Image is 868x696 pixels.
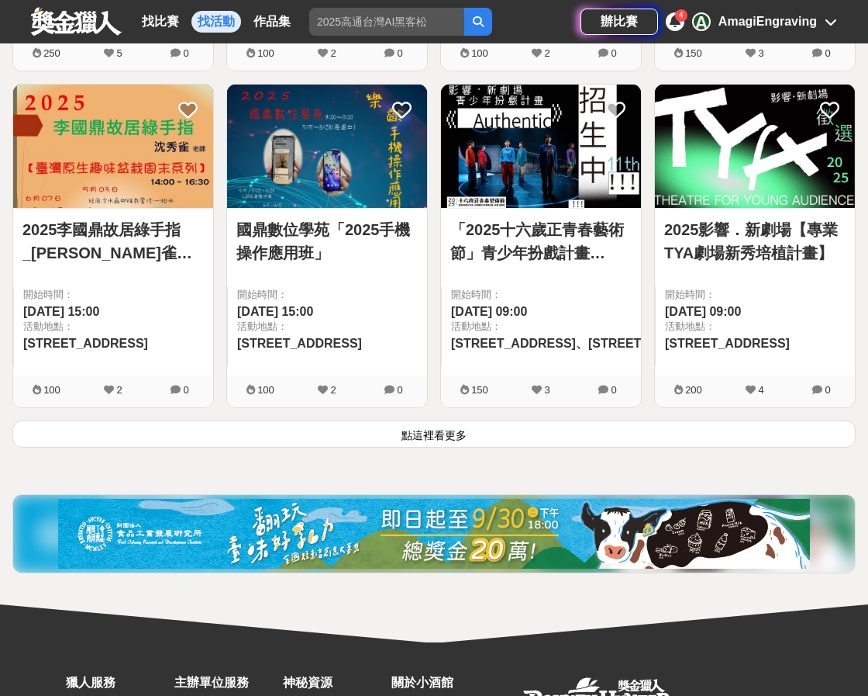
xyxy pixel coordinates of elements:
[397,384,402,396] span: 0
[580,9,658,35] a: 辦比賽
[679,11,684,19] span: 4
[397,47,402,59] span: 0
[227,85,427,208] img: Cover Image
[611,47,616,59] span: 0
[471,47,488,59] span: 100
[43,384,60,396] span: 100
[655,85,855,209] a: Cover Image
[441,85,641,209] a: Cover Image
[247,11,297,33] a: 作品集
[116,47,122,59] span: 5
[450,218,632,265] a: 「2025十六歲正青春藝術節」青少年扮戲計畫《Authentic》
[174,673,275,692] div: 主辦單位服務
[330,384,336,396] span: 2
[758,384,763,396] span: 4
[13,85,213,208] img: Cover Image
[237,287,418,303] span: 開始時間：
[655,85,855,208] img: Cover Image
[257,384,274,396] span: 100
[330,47,336,59] span: 2
[718,12,817,31] div: AmagiEngraving
[309,8,464,36] input: 2025高通台灣AI黑客松
[43,47,60,59] span: 250
[191,11,241,33] a: 找活動
[611,384,616,396] span: 0
[116,384,122,396] span: 2
[227,85,427,209] a: Cover Image
[544,47,549,59] span: 2
[23,319,204,334] span: 活動地點：
[283,673,384,692] div: 神秘資源
[664,218,846,265] a: 2025影響．新劇場【專業TYA劇場新秀培植計畫】
[237,337,362,350] span: [STREET_ADDRESS]
[58,499,810,569] img: 11b6bcb1-164f-4f8f-8046-8740238e410a.jpg
[183,47,188,59] span: 0
[451,305,527,318] span: [DATE] 09:00
[685,47,702,59] span: 150
[257,47,274,59] span: 100
[12,421,856,448] button: 點這裡看更多
[665,337,790,350] span: [STREET_ADDRESS]
[758,47,763,59] span: 3
[13,85,213,209] a: Cover Image
[451,319,713,334] span: 活動地點：
[825,384,830,396] span: 0
[23,287,204,303] span: 開始時間：
[692,12,711,31] div: A
[665,305,741,318] span: [DATE] 09:00
[391,673,492,692] div: 關於小酒館
[23,337,148,350] span: [STREET_ADDRESS]
[441,85,641,208] img: Cover Image
[665,287,846,303] span: 開始時間：
[544,384,549,396] span: 3
[451,287,632,303] span: 開始時間：
[451,337,713,350] span: [STREET_ADDRESS]、[STREET_ADDRESS]
[236,218,418,265] a: 國鼎數位學苑「2025手機操作應用班」
[66,673,167,692] div: 獵人服務
[22,218,204,265] a: 2025李國鼎故居綠手指_[PERSON_NAME]雀老師_臺灣原生趣味盆栽周末系列
[183,384,188,396] span: 0
[685,384,702,396] span: 200
[136,11,185,33] a: 找比賽
[825,47,830,59] span: 0
[237,319,418,334] span: 活動地點：
[665,319,846,334] span: 活動地點：
[471,384,488,396] span: 150
[237,305,313,318] span: [DATE] 15:00
[23,305,99,318] span: [DATE] 15:00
